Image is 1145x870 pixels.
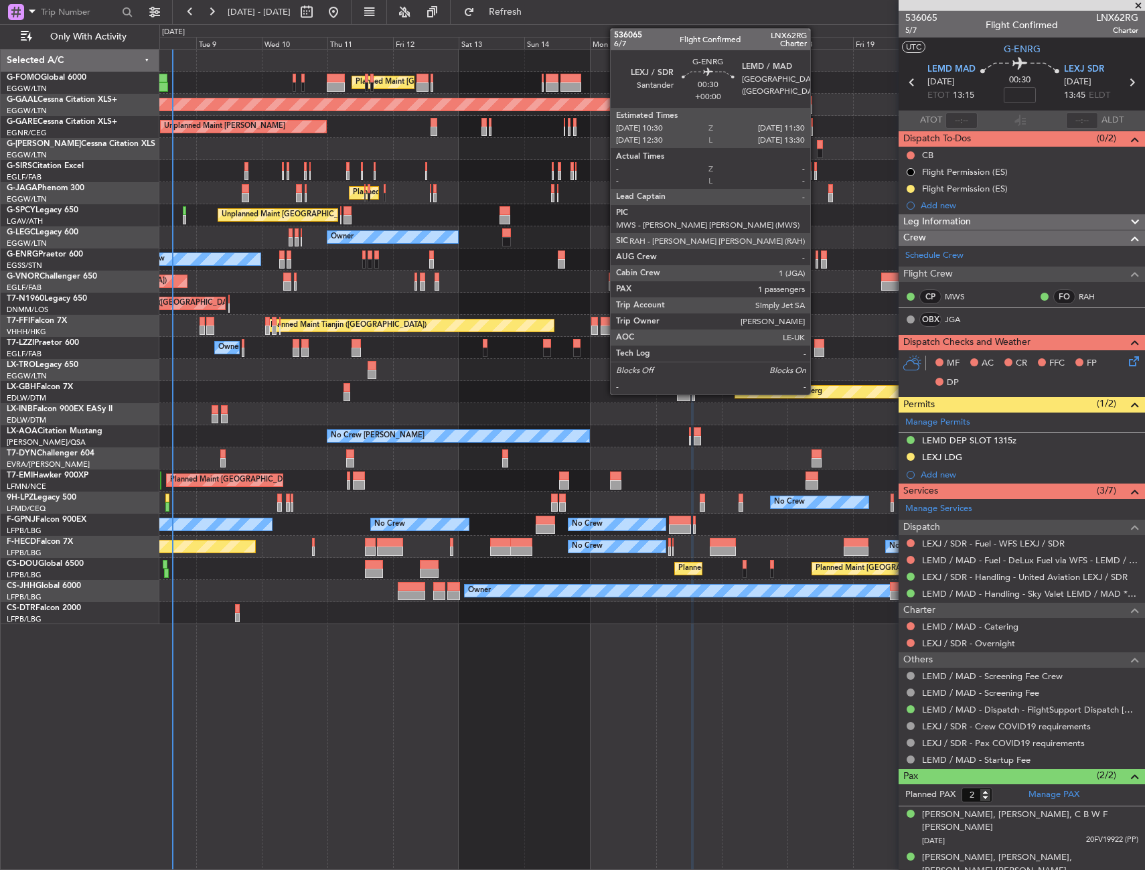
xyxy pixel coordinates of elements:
div: No Crew [774,492,805,512]
a: LEMD / MAD - Catering [922,621,1018,632]
span: Charter [903,603,935,618]
span: LX-GBH [7,383,36,391]
div: No Crew [889,536,920,557]
span: 536065 [905,11,937,25]
div: Wed 17 [722,37,787,49]
span: T7-DYN [7,449,37,457]
a: T7-LZZIPraetor 600 [7,339,79,347]
span: LEMD MAD [927,63,976,76]
a: LEMD / MAD - Startup Fee [922,754,1030,766]
div: Planned Maint Tianjin ([GEOGRAPHIC_DATA]) [271,315,427,336]
label: Planned PAX [905,788,956,802]
span: 9H-LPZ [7,494,33,502]
span: (3/7) [1097,484,1116,498]
span: G-[PERSON_NAME] [7,140,81,148]
span: G-FOMO [7,74,41,82]
a: LFMN/NCE [7,482,46,492]
a: Manage PAX [1028,788,1079,802]
div: Mon 8 [131,37,196,49]
a: LX-GBHFalcon 7X [7,383,73,391]
span: [DATE] [1064,76,1091,89]
div: Thu 18 [787,37,853,49]
div: Owner [218,338,241,358]
div: Unplanned Maint [GEOGRAPHIC_DATA] ([PERSON_NAME] Intl) [222,205,439,225]
a: LEMD / MAD - Screening Fee Crew [922,670,1063,682]
span: Permits [903,397,935,413]
a: EGGW/LTN [7,194,47,204]
span: Dispatch To-Dos [903,131,971,147]
span: Refresh [477,7,534,17]
a: LX-TROLegacy 650 [7,361,78,369]
span: G-ENRG [1004,42,1041,56]
span: G-GARE [7,118,37,126]
div: Planned Maint [GEOGRAPHIC_DATA] ([GEOGRAPHIC_DATA]) [816,559,1026,579]
div: No Crew [PERSON_NAME] [331,426,425,446]
a: T7-FFIFalcon 7X [7,317,67,325]
span: [DATE] [927,76,955,89]
a: LEXJ / SDR - Crew COVID19 requirements [922,721,1091,732]
span: 5/7 [905,25,937,36]
a: EDLW/DTM [7,393,46,403]
div: Flight Permission (ES) [922,183,1008,194]
a: F-HECDFalcon 7X [7,538,73,546]
a: G-SIRSCitation Excel [7,162,84,170]
div: Planned Maint [GEOGRAPHIC_DATA] ([GEOGRAPHIC_DATA]) [356,72,566,92]
a: G-LEGCLegacy 600 [7,228,78,236]
a: RAH [1079,291,1109,303]
a: T7-DYNChallenger 604 [7,449,94,457]
button: Refresh [457,1,538,23]
div: Planned Maint [GEOGRAPHIC_DATA] [170,470,298,490]
span: G-SIRS [7,162,32,170]
a: DNMM/LOS [7,305,48,315]
a: G-JAGAPhenom 300 [7,184,84,192]
span: CS-JHH [7,582,35,590]
div: LEMD DEP SLOT 1315z [922,435,1016,446]
a: EGLF/FAB [7,172,42,182]
span: F-HECD [7,538,36,546]
span: 20FV19922 (PP) [1086,835,1138,846]
a: G-SPCYLegacy 650 [7,206,78,214]
a: EGGW/LTN [7,238,47,248]
div: Flight Permission (ES) [922,166,1008,177]
a: EVRA/[PERSON_NAME] [7,459,90,469]
div: Sun 14 [524,37,590,49]
span: Dispatch [903,520,940,535]
span: T7-EMI [7,472,33,480]
a: EGLF/FAB [7,349,42,359]
a: VHHH/HKG [7,327,46,337]
div: No Crew [374,514,405,534]
span: G-VNOR [7,273,40,281]
span: ATOT [920,114,942,127]
span: Crew [903,230,926,246]
div: Sat 13 [459,37,524,49]
div: Unplanned Maint [PERSON_NAME] [164,117,285,137]
span: Dispatch Checks and Weather [903,335,1030,350]
div: FO [1053,289,1075,304]
a: [PERSON_NAME]/QSA [7,437,86,447]
a: EGGW/LTN [7,371,47,381]
div: Tue 9 [196,37,262,49]
div: [DATE] [162,27,185,38]
div: [PERSON_NAME], [PERSON_NAME], C B W F [PERSON_NAME] [922,808,1138,835]
span: G-LEGC [7,228,35,236]
span: ELDT [1089,89,1110,102]
span: FFC [1049,357,1065,370]
a: JGA [945,313,975,325]
a: CS-JHHGlobal 6000 [7,582,81,590]
div: Owner [468,581,491,601]
div: Wed 10 [262,37,327,49]
span: G-SPCY [7,206,35,214]
span: DP [947,376,959,390]
a: LFMD/CEQ [7,504,46,514]
div: Mon 15 [590,37,656,49]
div: OBX [919,312,941,327]
a: LFPB/LBG [7,548,42,558]
span: G-JAGA [7,184,37,192]
a: CS-DOUGlobal 6500 [7,560,84,568]
a: MWS [945,291,975,303]
span: (2/2) [1097,768,1116,782]
span: MF [947,357,960,370]
a: 9H-LPZLegacy 500 [7,494,76,502]
button: UTC [902,41,925,53]
a: LEXJ / SDR - Handling - United Aviation LEXJ / SDR [922,571,1128,583]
